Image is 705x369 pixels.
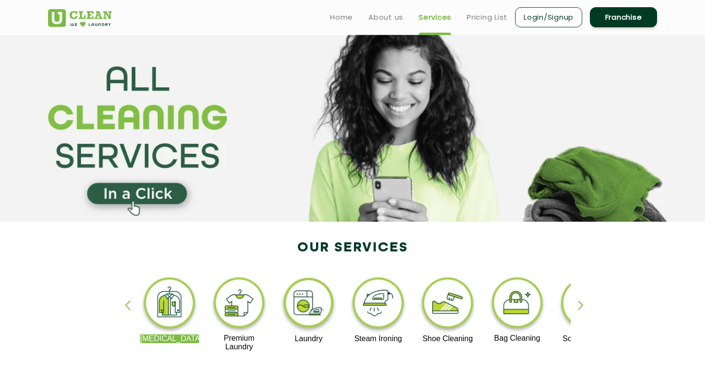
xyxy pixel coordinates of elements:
[488,275,547,334] img: bag_cleaning_11zon.webp
[418,275,477,334] img: shoe_cleaning_11zon.webp
[279,275,338,334] img: laundry_cleaning_11zon.webp
[467,12,507,23] a: Pricing List
[48,9,112,27] img: UClean Laundry and Dry Cleaning
[210,334,269,351] p: Premium Laundry
[140,334,199,343] p: [MEDICAL_DATA]
[419,12,451,23] a: Services
[279,334,338,343] p: Laundry
[368,12,403,23] a: About us
[590,7,657,27] a: Franchise
[557,334,616,343] p: Sofa Cleaning
[330,12,353,23] a: Home
[210,275,269,334] img: premium_laundry_cleaning_11zon.webp
[488,334,547,343] p: Bag Cleaning
[349,334,408,343] p: Steam Ironing
[515,7,582,27] a: Login/Signup
[140,275,199,334] img: dry_cleaning_11zon.webp
[557,275,616,334] img: sofa_cleaning_11zon.webp
[418,334,477,343] p: Shoe Cleaning
[349,275,408,334] img: steam_ironing_11zon.webp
